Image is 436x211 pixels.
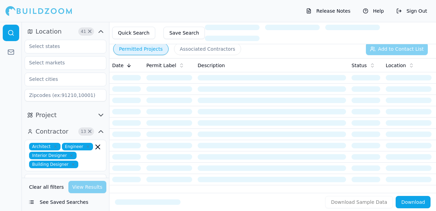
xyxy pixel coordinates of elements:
button: Sign Out [393,5,431,16]
button: Contractor13Clear Contractor filters [25,126,106,137]
span: Engineer [62,143,93,150]
button: See Saved Searches [25,196,106,208]
span: Architect [29,143,61,150]
input: Select cities [25,73,97,85]
span: Date [112,62,123,69]
button: Location41Clear Location filters [25,26,106,37]
button: Save Search [163,27,205,39]
span: Clear Contractor filters [87,130,92,133]
input: Business name [25,174,106,186]
button: Release Notes [303,5,354,16]
input: Zipcodes (ex:91210,10001) [25,89,106,101]
button: Associated Contractors [174,43,241,55]
input: Select states [25,40,97,52]
button: Permitted Projects [113,43,169,55]
button: Download [396,196,431,208]
span: Contractor [36,127,68,136]
input: Select markets [25,57,97,69]
button: Clear all filters [27,181,66,193]
span: Description [198,62,225,69]
span: Permit Label [146,62,176,69]
span: Location [36,27,62,36]
button: Quick Search [112,27,155,39]
span: Interior Designer [29,152,77,159]
span: Building Designer [29,161,78,168]
span: Status [352,62,367,69]
button: Help [359,5,387,16]
span: Project [36,110,57,120]
span: 13 [80,128,87,135]
span: Clear Location filters [87,30,92,33]
span: Location [386,62,406,69]
span: 41 [80,28,87,35]
button: Project [25,110,106,121]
